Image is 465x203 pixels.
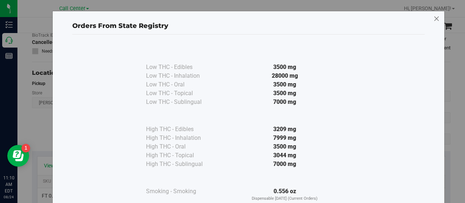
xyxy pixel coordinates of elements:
div: 3500 mg [219,80,351,89]
div: 3500 mg [219,142,351,151]
div: Low THC - Topical [146,89,219,98]
iframe: Resource center unread badge [21,144,30,153]
div: 3044 mg [219,151,351,160]
div: High THC - Oral [146,142,219,151]
div: High THC - Topical [146,151,219,160]
span: Orders From State Registry [72,22,168,30]
div: 7000 mg [219,98,351,106]
div: Low THC - Inhalation [146,72,219,80]
div: 7000 mg [219,160,351,169]
div: Low THC - Edibles [146,63,219,72]
div: 3209 mg [219,125,351,134]
div: High THC - Edibles [146,125,219,134]
div: High THC - Sublingual [146,160,219,169]
div: 28000 mg [219,72,351,80]
div: 0.556 oz [219,187,351,202]
div: 3500 mg [219,63,351,72]
div: 3500 mg [219,89,351,98]
iframe: Resource center [7,145,29,167]
div: 7999 mg [219,134,351,142]
p: Dispensable [DATE] (Current Orders) [219,196,351,202]
div: High THC - Inhalation [146,134,219,142]
div: Smoking - Smoking [146,187,219,196]
div: Low THC - Sublingual [146,98,219,106]
div: Low THC - Oral [146,80,219,89]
